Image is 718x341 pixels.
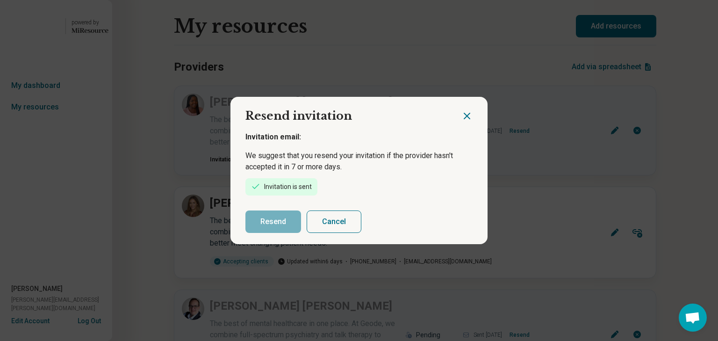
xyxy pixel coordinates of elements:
h2: Resend invitation [230,97,461,128]
p: We suggest that you resend your invitation if the provider hasn't accepted it in 7 or more days. [245,150,473,173]
button: Close dialog [461,110,473,122]
button: Cancel [307,210,361,233]
button: Resend [245,210,301,233]
div: Invitation is sent [264,182,312,192]
span: Invitation email: [245,132,301,141]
